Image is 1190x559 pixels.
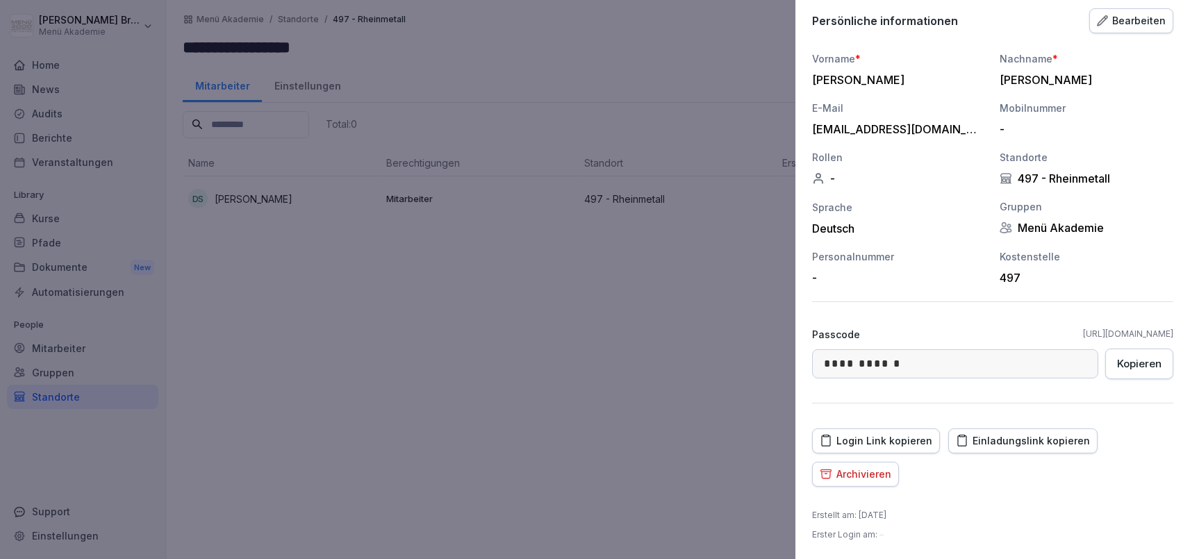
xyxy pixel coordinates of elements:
[812,428,940,453] button: Login Link kopieren
[812,51,986,66] div: Vorname
[812,172,986,185] div: -
[1000,249,1173,264] div: Kostenstelle
[956,433,1090,449] div: Einladungslink kopieren
[1000,271,1166,285] div: 497
[812,271,979,285] div: -
[1000,150,1173,165] div: Standorte
[1097,13,1166,28] div: Bearbeiten
[820,433,932,449] div: Login Link kopieren
[812,249,986,264] div: Personalnummer
[1089,8,1173,33] button: Bearbeiten
[812,200,986,215] div: Sprache
[1117,356,1162,372] div: Kopieren
[812,528,884,541] p: Erster Login am :
[812,222,986,235] div: Deutsch
[1000,51,1173,66] div: Nachname
[820,467,891,482] div: Archivieren
[1000,221,1173,235] div: Menü Akademie
[812,14,958,28] p: Persönliche informationen
[812,462,899,487] button: Archivieren
[1083,328,1173,340] a: [URL][DOMAIN_NAME]
[812,327,860,342] p: Passcode
[1105,349,1173,379] button: Kopieren
[879,529,884,540] span: –
[948,428,1098,453] button: Einladungslink kopieren
[1000,122,1166,136] div: -
[812,101,986,115] div: E-Mail
[1000,73,1166,87] div: [PERSON_NAME]
[1000,199,1173,214] div: Gruppen
[812,150,986,165] div: Rollen
[1000,172,1173,185] div: 497 - Rheinmetall
[812,509,886,522] p: Erstellt am : [DATE]
[812,73,979,87] div: [PERSON_NAME]
[1000,101,1173,115] div: Mobilnummer
[812,122,979,136] div: [EMAIL_ADDRESS][DOMAIN_NAME]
